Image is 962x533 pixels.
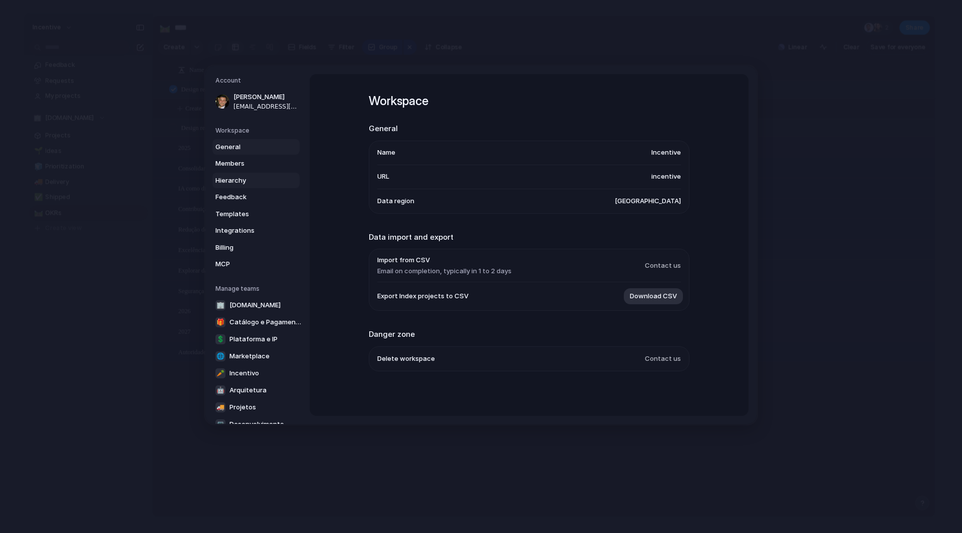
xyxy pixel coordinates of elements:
span: Integrations [215,226,280,236]
span: Desenvolvimento [229,419,284,429]
a: Members [212,156,300,172]
span: URL [377,172,389,182]
a: General [212,139,300,155]
a: 💻Desenvolvimento [212,416,305,432]
a: Billing [212,240,300,256]
div: 💻 [215,419,225,429]
span: Templates [215,209,280,219]
a: MCP [212,256,300,272]
div: 🎁 [215,317,225,327]
span: Export Index projects to CSV [377,292,468,302]
span: Feedback [215,192,280,202]
span: [DOMAIN_NAME] [229,300,281,310]
span: Contact us [645,354,681,364]
button: Download CSV [624,288,683,304]
div: 🤖 [215,385,225,395]
span: Data region [377,196,414,206]
h2: Danger zone [369,329,689,340]
span: Plataforma e IP [229,334,278,344]
h2: Data import and export [369,232,689,243]
h1: Workspace [369,92,689,110]
span: Download CSV [630,292,677,302]
a: Feedback [212,189,300,205]
a: [PERSON_NAME][EMAIL_ADDRESS][DOMAIN_NAME] [212,89,300,114]
span: Import from CSV [377,255,512,265]
span: Contact us [645,261,681,271]
div: 🌐 [215,351,225,361]
span: Billing [215,243,280,253]
a: 🎁Catálogo e Pagamentos [212,314,305,330]
span: [EMAIL_ADDRESS][DOMAIN_NAME] [233,102,298,111]
span: [PERSON_NAME] [233,92,298,102]
h5: Account [215,76,300,85]
span: [GEOGRAPHIC_DATA] [615,196,681,206]
span: Incentivo [229,368,259,378]
a: 🌐Marketplace [212,348,305,364]
div: 🚚 [215,402,225,412]
div: 💲 [215,334,225,344]
a: 🤖Arquitetura [212,382,305,398]
span: Name [377,148,395,158]
span: Marketplace [229,351,270,361]
h5: Workspace [215,126,300,135]
h5: Manage teams [215,284,300,293]
span: Hierarchy [215,176,280,186]
span: Delete workspace [377,354,435,364]
span: MCP [215,259,280,269]
span: General [215,142,280,152]
span: Members [215,159,280,169]
span: Catálogo e Pagamentos [229,317,302,327]
a: 💲Plataforma e IP [212,331,305,347]
span: incentive [651,172,681,182]
a: 🥕Incentivo [212,365,305,381]
div: 🏢 [215,300,225,310]
a: Hierarchy [212,173,300,189]
a: Integrations [212,223,300,239]
div: 🥕 [215,368,225,378]
span: Email on completion, typically in 1 to 2 days [377,266,512,276]
span: Projetos [229,402,256,412]
h2: General [369,123,689,135]
span: Arquitetura [229,385,267,395]
span: Incentive [651,148,681,158]
a: 🏢[DOMAIN_NAME] [212,297,305,313]
a: Templates [212,206,300,222]
a: 🚚Projetos [212,399,305,415]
